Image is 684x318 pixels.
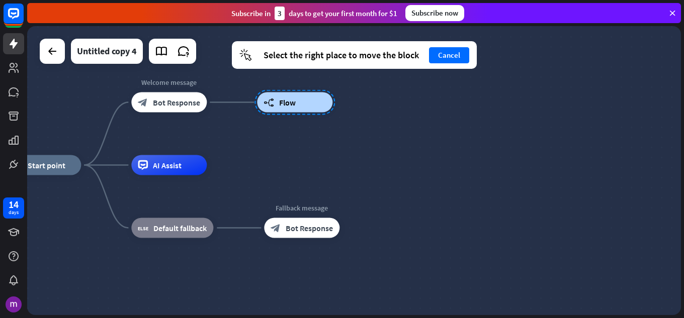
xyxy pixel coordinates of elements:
[8,4,38,34] button: Open LiveChat chat widget
[77,39,137,64] div: Untitled copy 4
[153,223,207,233] span: Default fallback
[138,97,148,108] i: block_bot_response
[429,47,469,63] button: Cancel
[256,203,347,213] div: Fallback message
[239,49,252,61] i: cursor
[28,160,65,170] span: Start point
[9,209,19,216] div: days
[286,223,333,233] span: Bot Response
[271,223,281,233] i: block_bot_response
[153,160,182,170] span: AI Assist
[138,223,148,233] i: block_fallback
[231,7,397,20] div: Subscribe in days to get your first month for $1
[3,197,24,219] a: 14 days
[405,5,464,21] div: Subscribe now
[264,49,419,61] div: Select the right place to move the block
[275,7,285,20] div: 3
[124,77,214,87] div: Welcome message
[153,97,200,108] span: Bot Response
[9,200,19,209] div: 14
